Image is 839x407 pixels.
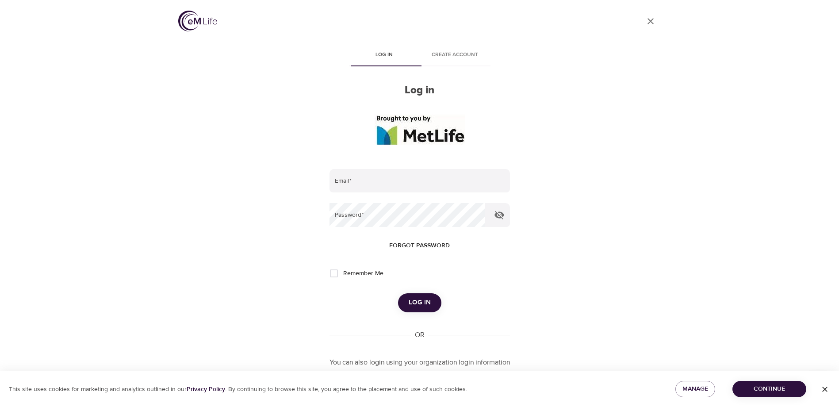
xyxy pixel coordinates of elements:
span: Log in [409,297,431,308]
button: Forgot password [386,238,453,254]
button: Manage [675,381,715,397]
button: Continue [732,381,806,397]
div: OR [411,330,428,340]
span: Continue [739,384,799,395]
span: Remember Me [343,269,383,278]
span: Create account [425,50,485,60]
a: Privacy Policy [187,385,225,393]
h2: Log in [329,84,510,97]
img: logo [178,11,217,31]
img: logo_960%20v2.jpg [375,115,465,145]
div: disabled tabs example [329,45,510,66]
span: Manage [682,384,708,395]
p: You can also login using your organization login information [329,357,510,368]
button: Log in [398,293,441,312]
a: close [640,11,661,32]
span: Log in [354,50,414,60]
span: Forgot password [389,240,450,251]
